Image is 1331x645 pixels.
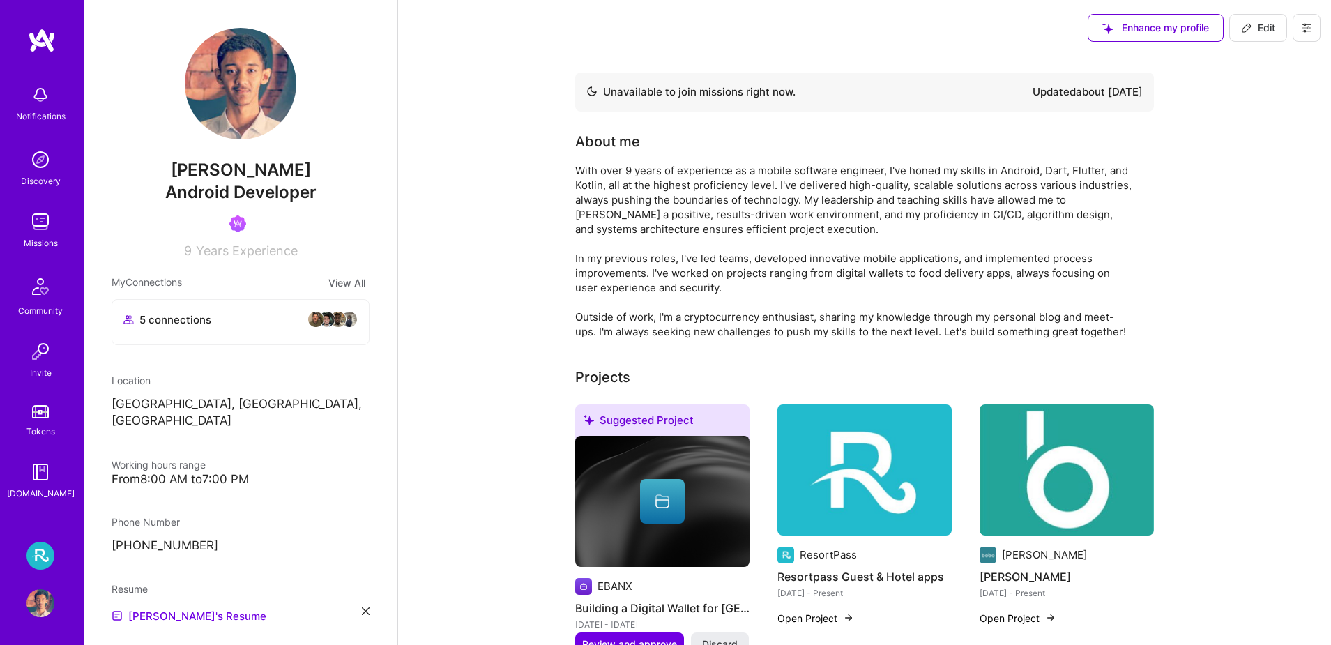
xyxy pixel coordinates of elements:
img: Bobo [980,404,1154,536]
div: [DATE] - Present [777,586,952,600]
div: Suggested Project [575,404,750,441]
a: User Avatar [23,589,58,617]
span: Edit [1241,21,1275,35]
img: Resortpass Guest & Hotel apps [777,404,952,536]
div: Tokens [26,424,55,439]
i: icon SuggestedTeams [584,415,594,425]
span: Android Developer [165,182,317,202]
div: ResortPass [800,547,857,562]
span: Working hours range [112,459,206,471]
button: View All [324,275,370,291]
img: Invite [26,337,54,365]
h4: Building a Digital Wallet for [GEOGRAPHIC_DATA] [575,599,750,617]
button: Open Project [777,611,854,625]
img: cover [575,436,750,567]
img: teamwork [26,208,54,236]
img: Company logo [980,547,996,563]
span: My Connections [112,275,182,291]
div: [DOMAIN_NAME] [7,486,75,501]
img: Resume [112,610,123,621]
img: discovery [26,146,54,174]
img: avatar [319,311,335,328]
img: arrow-right [843,612,854,623]
div: With over 9 years of experience as a mobile software engineer, I've honed my skills in Android, D... [575,163,1133,339]
button: Open Project [980,611,1056,625]
div: [DATE] - [DATE] [575,617,750,632]
h4: Resortpass Guest & Hotel apps [777,568,952,586]
a: Resortpass: Marketplace Team [23,542,58,570]
div: Unavailable to join missions right now. [586,84,796,100]
span: Resume [112,583,148,595]
div: Projects [575,367,630,388]
div: [PERSON_NAME] [1002,547,1087,562]
img: Resortpass: Marketplace Team [26,542,54,570]
span: [PERSON_NAME] [112,160,370,181]
div: [DATE] - Present [980,586,1154,600]
img: Community [24,270,57,303]
img: Availability [586,86,598,97]
img: Company logo [575,578,592,595]
span: Phone Number [112,516,180,528]
i: icon Collaborator [123,314,134,325]
div: Missions [24,236,58,250]
img: arrow-right [1045,612,1056,623]
button: Edit [1229,14,1287,42]
img: Company logo [777,547,794,563]
span: Years Experience [196,243,298,258]
span: 5 connections [139,312,211,327]
i: icon SuggestedTeams [1102,23,1113,34]
img: avatar [341,311,358,328]
i: icon Close [362,607,370,615]
button: 5 connectionsavataravataravataravatar [112,299,370,345]
div: About me [575,131,640,152]
img: tokens [32,405,49,418]
button: Enhance my profile [1088,14,1224,42]
img: avatar [307,311,324,328]
p: [PHONE_NUMBER] [112,538,370,554]
span: 9 [184,243,192,258]
div: From 8:00 AM to 7:00 PM [112,472,370,487]
img: guide book [26,458,54,486]
div: Discovery [21,174,61,188]
div: Updated about [DATE] [1033,84,1143,100]
img: User Avatar [185,28,296,139]
div: Location [112,373,370,388]
img: User Avatar [26,589,54,617]
span: Enhance my profile [1102,21,1209,35]
div: Community [18,303,63,318]
div: EBANX [598,579,632,593]
img: bell [26,81,54,109]
div: Invite [30,365,52,380]
img: logo [28,28,56,53]
p: [GEOGRAPHIC_DATA], [GEOGRAPHIC_DATA], [GEOGRAPHIC_DATA] [112,396,370,430]
a: [PERSON_NAME]'s Resume [112,607,266,624]
img: Been on Mission [229,215,246,232]
img: avatar [330,311,347,328]
div: Notifications [16,109,66,123]
h4: [PERSON_NAME] [980,568,1154,586]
